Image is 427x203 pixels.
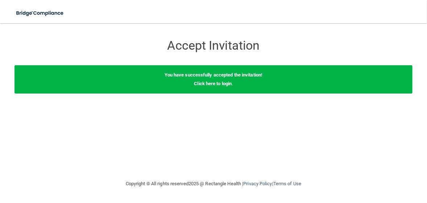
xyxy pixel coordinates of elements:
div: Copyright © All rights reserved 2025 @ Rectangle Health | | [81,172,346,195]
h3: Accept Invitation [81,39,346,52]
b: You have successfully accepted the invitation! [165,72,263,78]
a: Privacy Policy [243,181,272,186]
div: . [14,65,413,94]
img: bridge_compliance_login_screen.278c3ca4.svg [11,6,70,21]
iframe: Drift Widget Chat Controller [391,153,418,181]
a: Terms of Use [273,181,301,186]
a: Click here to login [194,81,232,86]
